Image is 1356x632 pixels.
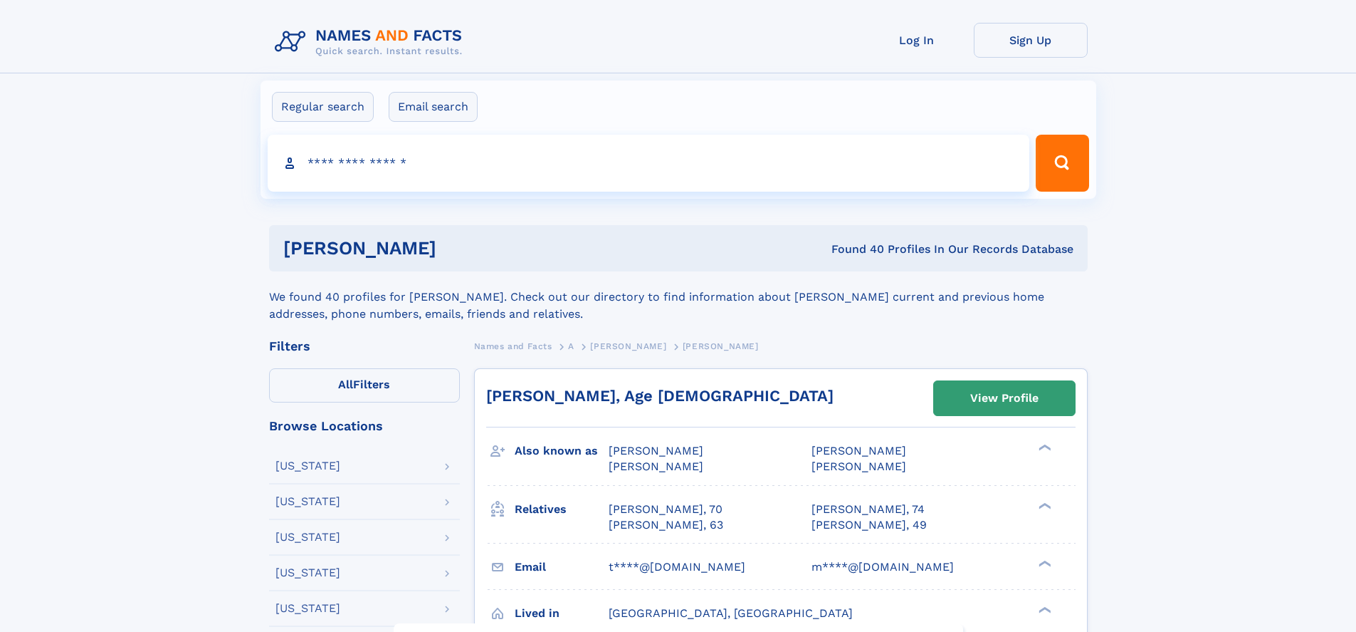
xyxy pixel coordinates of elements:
[275,496,340,507] div: [US_STATE]
[338,378,353,391] span: All
[609,606,853,620] span: [GEOGRAPHIC_DATA], [GEOGRAPHIC_DATA]
[275,460,340,472] div: [US_STATE]
[811,502,925,517] a: [PERSON_NAME], 74
[283,239,634,257] h1: [PERSON_NAME]
[275,567,340,579] div: [US_STATE]
[934,381,1075,415] a: View Profile
[568,341,574,351] span: A
[389,92,478,122] label: Email search
[811,517,927,533] a: [PERSON_NAME], 49
[609,517,723,533] a: [PERSON_NAME], 63
[1035,559,1052,568] div: ❯
[269,23,474,61] img: Logo Names and Facts
[590,341,666,351] span: [PERSON_NAME]
[860,23,974,58] a: Log In
[1035,501,1052,510] div: ❯
[1035,443,1052,452] div: ❯
[515,555,609,579] h3: Email
[272,92,374,122] label: Regular search
[634,242,1073,257] div: Found 40 Profiles In Our Records Database
[970,382,1039,415] div: View Profile
[275,532,340,543] div: [US_STATE]
[1035,605,1052,614] div: ❯
[609,444,703,457] span: [PERSON_NAME]
[275,603,340,614] div: [US_STATE]
[1036,135,1088,192] button: Search Button
[811,460,906,473] span: [PERSON_NAME]
[486,387,834,405] a: [PERSON_NAME], Age [DEMOGRAPHIC_DATA]
[515,601,609,626] h3: Lived in
[811,444,906,457] span: [PERSON_NAME]
[269,340,460,353] div: Filters
[269,271,1088,323] div: We found 40 profiles for [PERSON_NAME]. Check out our directory to find information about [PERSON...
[609,460,703,473] span: [PERSON_NAME]
[609,502,722,517] a: [PERSON_NAME], 70
[269,420,460,432] div: Browse Locations
[474,337,552,355] a: Names and Facts
[590,337,666,355] a: [PERSON_NAME]
[568,337,574,355] a: A
[515,497,609,522] h3: Relatives
[974,23,1088,58] a: Sign Up
[268,135,1030,192] input: search input
[269,368,460,403] label: Filters
[515,439,609,463] h3: Also known as
[683,341,759,351] span: [PERSON_NAME]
